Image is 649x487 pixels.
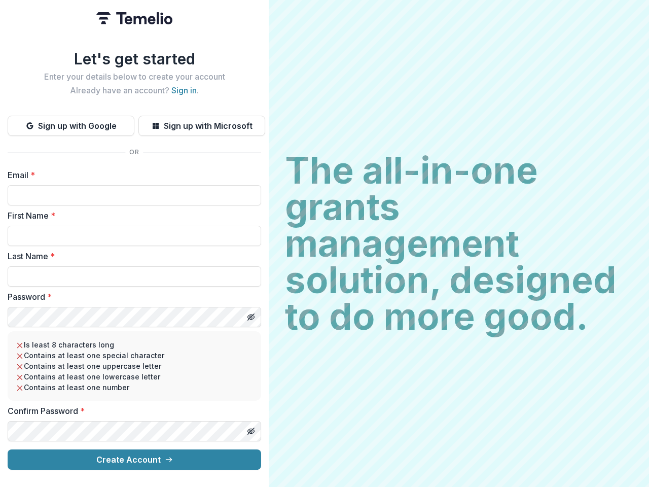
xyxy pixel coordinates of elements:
[171,85,197,95] a: Sign in
[243,423,259,439] button: Toggle password visibility
[138,116,265,136] button: Sign up with Microsoft
[243,309,259,325] button: Toggle password visibility
[8,405,255,417] label: Confirm Password
[16,382,253,393] li: Contains at least one number
[8,250,255,262] label: Last Name
[8,116,134,136] button: Sign up with Google
[8,291,255,303] label: Password
[16,361,253,371] li: Contains at least one uppercase letter
[8,449,261,470] button: Create Account
[8,50,261,68] h1: Let's get started
[96,12,172,24] img: Temelio
[16,350,253,361] li: Contains at least one special character
[16,339,253,350] li: Is least 8 characters long
[8,169,255,181] label: Email
[8,72,261,82] h2: Enter your details below to create your account
[8,86,261,95] h2: Already have an account? .
[16,371,253,382] li: Contains at least one lowercase letter
[8,210,255,222] label: First Name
